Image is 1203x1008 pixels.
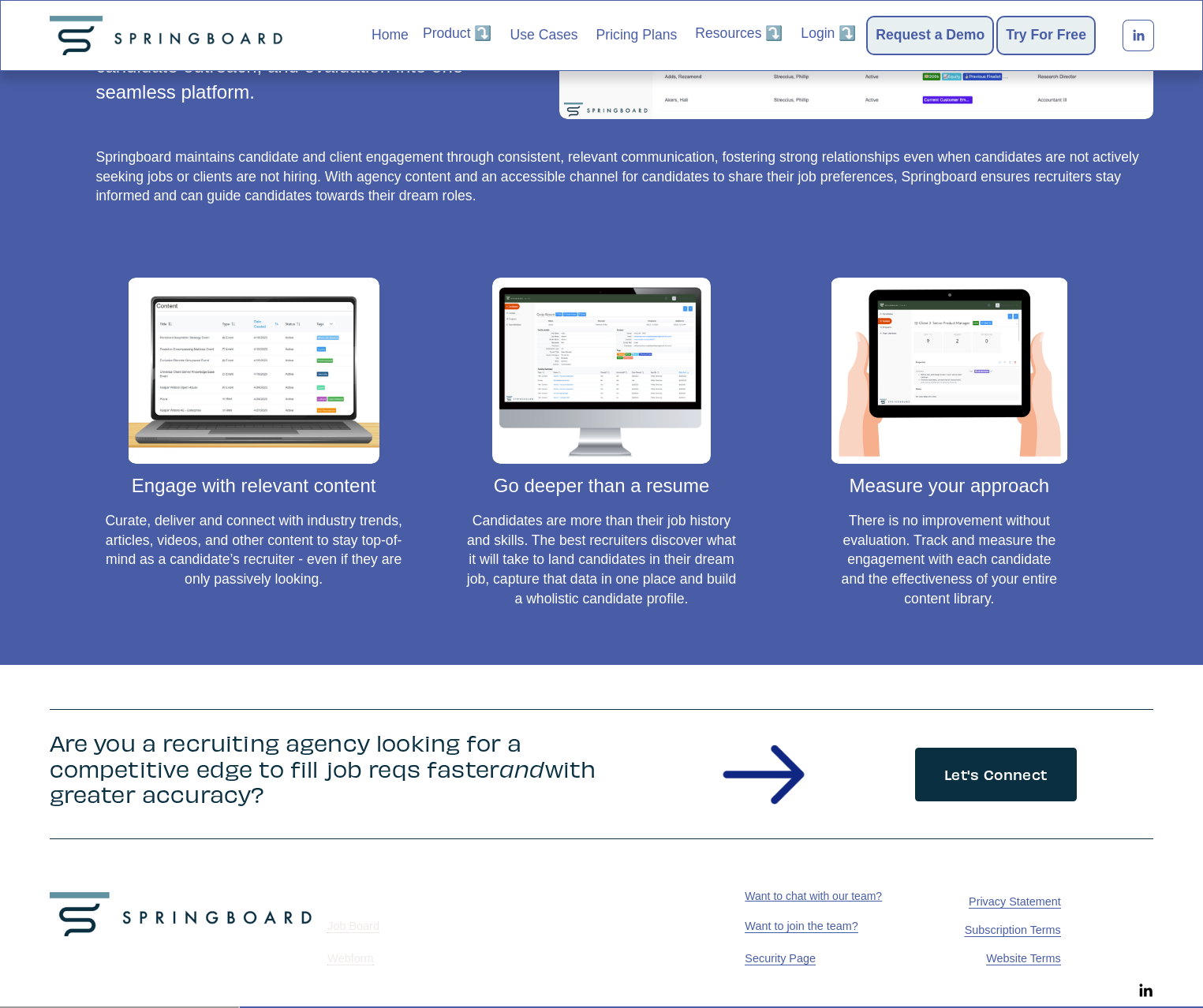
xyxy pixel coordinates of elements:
a: Use Cases [510,23,578,48]
a: Subscription Terms [965,922,1061,938]
span: Security Page [745,952,816,965]
a: LinkedIn [1123,20,1154,51]
a: Webform [327,950,373,966]
span: Go deeper than a resume [494,475,710,496]
iframe: Chat Widget [1124,932,1203,1008]
a: Want to join the team? [745,918,857,934]
a: folder dropdown [695,23,783,45]
a: Website Terms [986,950,1061,966]
a: Job Board [327,918,379,934]
span: Measure your approach [850,475,1049,496]
a: Try For Free [1006,24,1086,47]
a: Let's Connect [913,746,1078,803]
span: Want to join the team? [745,920,857,932]
span: Login ⤵️ [801,24,856,43]
a: Privacy Statement [969,894,1061,909]
span: Candidates are more than their job history and skills. The best recruiters discover what it will ... [467,513,740,607]
span: Webform [327,952,373,965]
a: Pricing Plans [596,23,678,48]
h4: Are you a recruiting agency looking for a competitive edge to fill job reqs faster with greater a... [50,730,644,806]
span: Privacy Statement [969,895,1061,908]
a: Security Page [745,950,816,966]
span: Springboard maintains candidate and client engagement through consistent, relevant communication,... [95,149,1142,203]
a: Want to chat with our team? [745,890,882,902]
span: Subscription Terms [965,924,1061,936]
span: There is no improvement without evaluation. Track and measure the engagement with each candidate ... [842,513,1061,607]
a: Home [372,23,409,48]
a: Request a Demo [876,24,984,47]
em: and [499,755,544,782]
a: folder dropdown [423,23,492,45]
span: Product ⤵️ [423,24,492,43]
span: Curate, deliver and connect with industry trends, articles, videos, and other content to stay top... [105,513,405,587]
span: Website Terms [986,952,1061,965]
span: Job Board [327,920,379,932]
span: Resources ⤵️ [695,24,783,43]
img: Springboard Technologies [50,16,290,55]
a: folder dropdown [801,23,856,45]
span: Engage with relevant content [132,475,376,496]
